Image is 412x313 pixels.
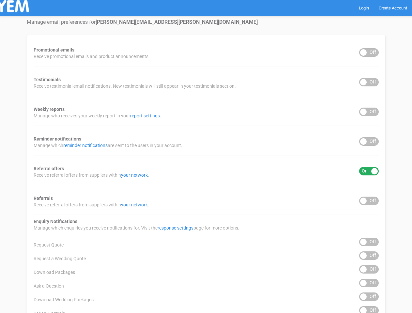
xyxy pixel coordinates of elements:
span: Ask a Question [34,283,64,289]
strong: Referrals [34,196,53,201]
strong: Referral offers [34,166,64,171]
a: report settings [130,113,160,118]
span: Receive testimonial email notifications. New testimonials will still appear in your testimonials ... [34,83,236,89]
strong: [PERSON_NAME][EMAIL_ADDRESS][PERSON_NAME][DOMAIN_NAME] [96,19,258,25]
span: Download Wedding Packages [34,296,94,303]
strong: Enquiry Notifications [34,219,77,224]
h4: Manage email preferences for [27,19,386,25]
span: Request a Wedding Quote [34,255,86,262]
strong: Reminder notifications [34,136,81,142]
span: Request Quote [34,242,64,248]
strong: Testimonials [34,77,61,82]
a: reminder notifications [63,143,108,148]
strong: Promotional emails [34,47,74,52]
span: Manage who receives your weekly report in your . [34,112,161,119]
span: Download Packages [34,269,75,276]
span: Receive promotional emails and product announcements. [34,53,150,60]
a: response settings [158,225,193,231]
a: your network [121,202,148,207]
span: Manage which enquiries you receive notifications for. Visit the page for more options. [34,225,239,231]
span: Receive referral offers from suppliers within . [34,201,149,208]
span: Receive referral offers from suppliers within . [34,172,149,178]
a: your network [121,172,148,178]
span: Manage which are sent to the users in your account. [34,142,182,149]
strong: Weekly reports [34,107,65,112]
